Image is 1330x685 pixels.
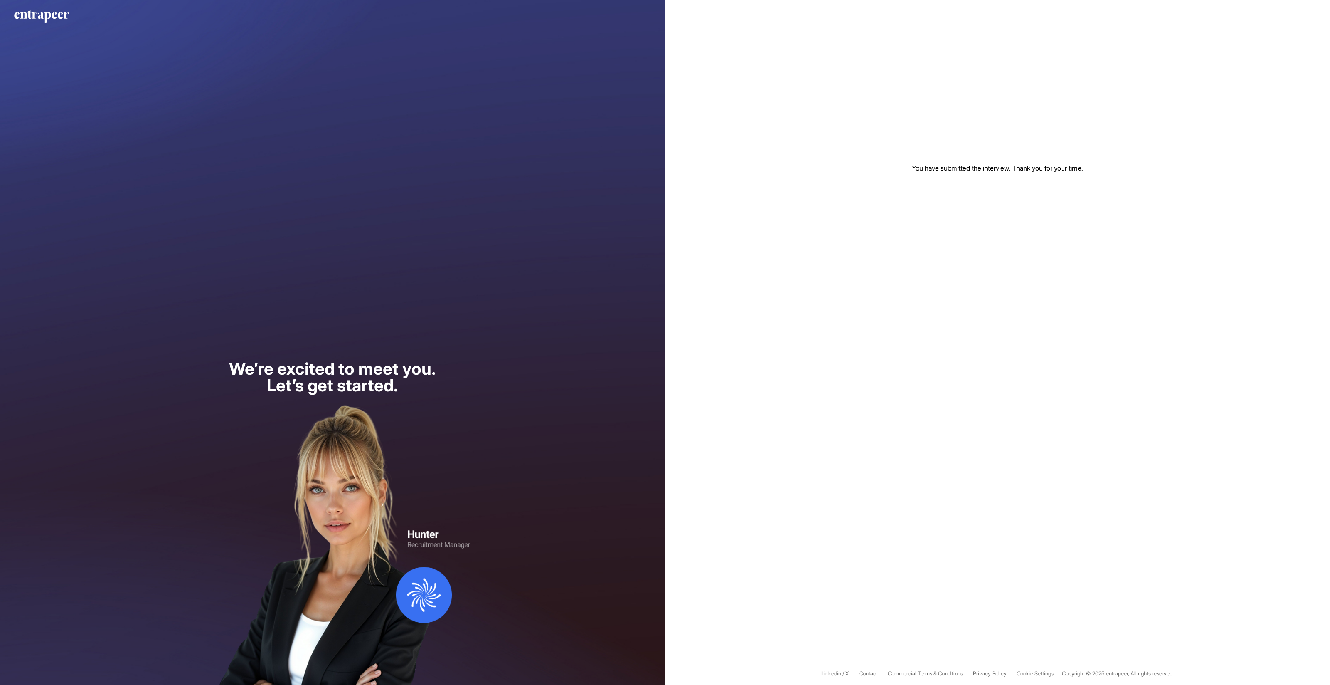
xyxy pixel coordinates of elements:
[973,670,1007,677] a: Privacy Policy
[842,670,844,677] span: /
[821,670,841,677] a: Linkedin
[1017,670,1054,677] a: Cookie Settings
[1062,670,1174,677] div: Copyright © 2025 entrapeer, All rights reserved.
[66,394,598,685] img: interview-left-front.png
[229,361,436,394] div: We’re excited to meet you. Let’s get started.
[912,163,1083,173] div: You have submitted the interview. Thank you for your time.
[859,670,878,677] span: Contact
[888,670,963,677] a: Commercial Terms & Conditions
[845,670,849,677] a: X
